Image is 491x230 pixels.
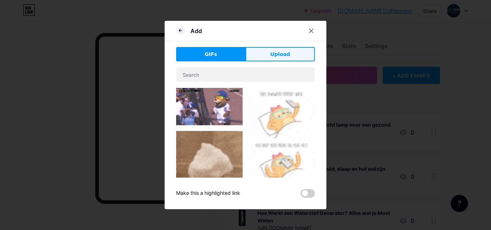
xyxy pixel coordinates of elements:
span: Upload [270,51,290,58]
img: Gihpy [248,88,315,188]
div: Make this a highlighted link [176,189,240,198]
button: Upload [245,47,315,61]
div: Add [191,27,202,35]
input: Search [176,67,315,82]
img: Gihpy [176,88,243,125]
span: GIFs [205,51,217,58]
button: GIFs [176,47,245,61]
